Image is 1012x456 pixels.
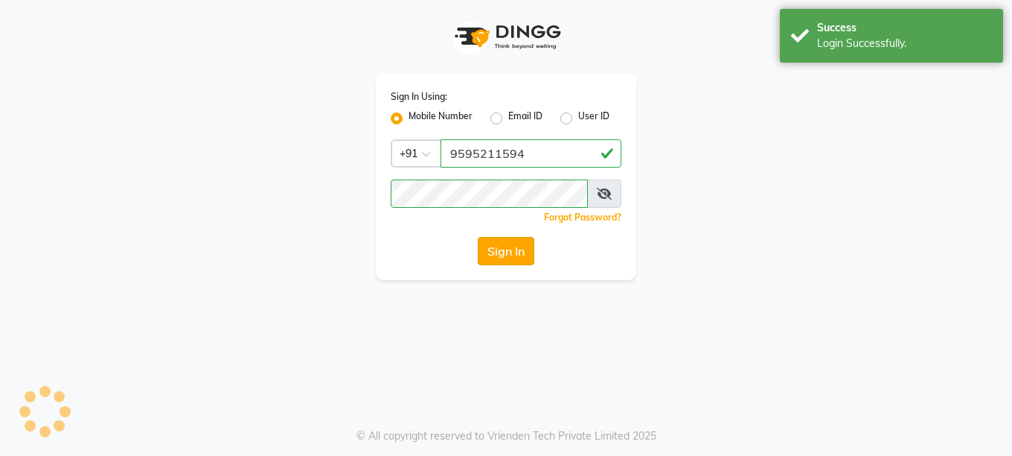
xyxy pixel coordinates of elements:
[578,110,609,127] label: User ID
[446,15,566,59] img: logo1.svg
[409,110,473,127] label: Mobile Number
[391,180,588,208] input: Username
[391,90,447,104] label: Sign In Using:
[478,237,534,265] button: Sign In
[544,212,621,223] a: Forgot Password?
[817,36,992,51] div: Login Successfully.
[817,20,992,36] div: Success
[441,139,621,168] input: Username
[508,110,542,127] label: Email ID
